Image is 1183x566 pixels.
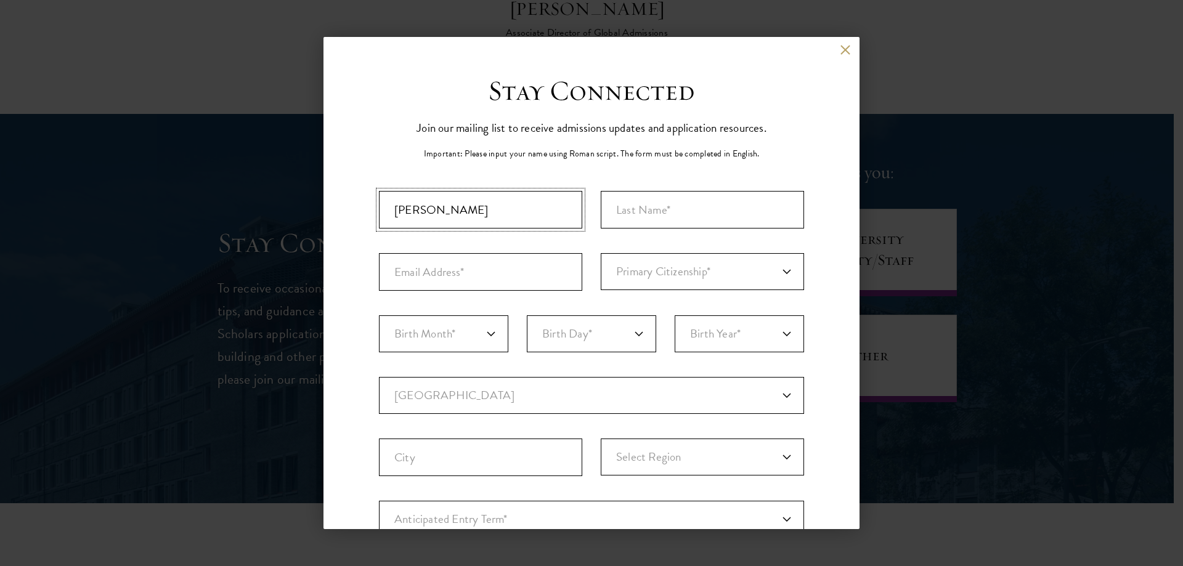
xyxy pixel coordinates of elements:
[379,191,582,228] input: First Name*
[424,147,760,160] p: Important: Please input your name using Roman script. The form must be completed in English.
[379,253,582,291] input: Email Address*
[601,191,804,228] input: Last Name*
[527,315,656,352] select: Day
[379,501,804,538] div: Anticipated Entry Term*
[601,253,804,291] div: Primary Citizenship*
[379,315,804,377] div: Birthdate*
[379,439,582,476] input: City
[488,74,695,108] h3: Stay Connected
[417,118,766,138] p: Join our mailing list to receive admissions updates and application resources.
[379,315,508,352] select: Month
[601,191,804,228] div: Last Name (Family Name)*
[675,315,804,352] select: Year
